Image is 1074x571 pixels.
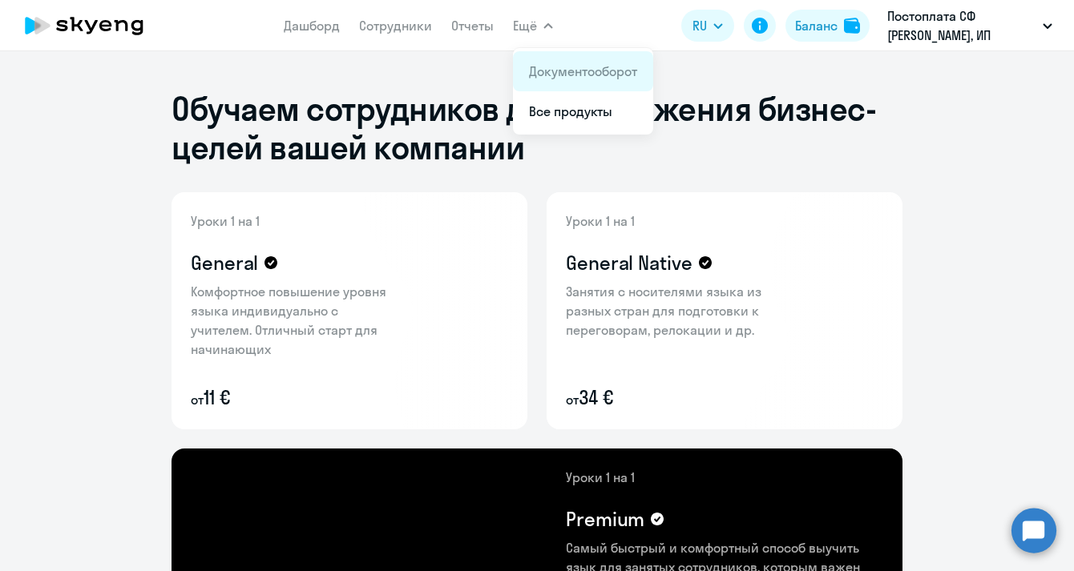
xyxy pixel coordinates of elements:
div: Баланс [795,16,838,35]
p: Уроки 1 на 1 [566,468,883,487]
p: Занятия с носителями языка из разных стран для подготовки к переговорам, релокации и др. [566,282,774,340]
small: от [566,392,579,408]
span: Ещё [513,16,537,35]
img: general-native-content-bg.png [547,192,799,429]
a: Все продукты [529,103,612,119]
p: Комфортное повышение уровня языка индивидуально с учителем. Отличный старт для начинающих [191,282,399,359]
p: 11 € [191,384,399,410]
p: 34 € [566,384,774,410]
h4: General [191,250,258,275]
span: RU [692,16,707,35]
p: Уроки 1 на 1 [191,211,399,231]
a: Документооборот [529,63,637,79]
button: Балансbalance [785,10,870,42]
button: Постоплата СФ [PERSON_NAME], ИП [PERSON_NAME] [879,6,1060,45]
h1: Обучаем сотрудников для достижения бизнес-целей вашей компании [172,90,902,167]
a: Сотрудники [359,18,432,34]
img: balance [844,18,860,34]
button: Ещё [513,10,553,42]
a: Дашборд [284,18,340,34]
h4: General Native [566,250,692,275]
h4: Premium [566,506,644,532]
button: RU [681,10,734,42]
a: Отчеты [451,18,494,34]
p: Уроки 1 на 1 [566,211,774,231]
small: от [191,392,204,408]
img: general-content-bg.png [172,192,413,429]
p: Постоплата СФ [PERSON_NAME], ИП [PERSON_NAME] [887,6,1036,45]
